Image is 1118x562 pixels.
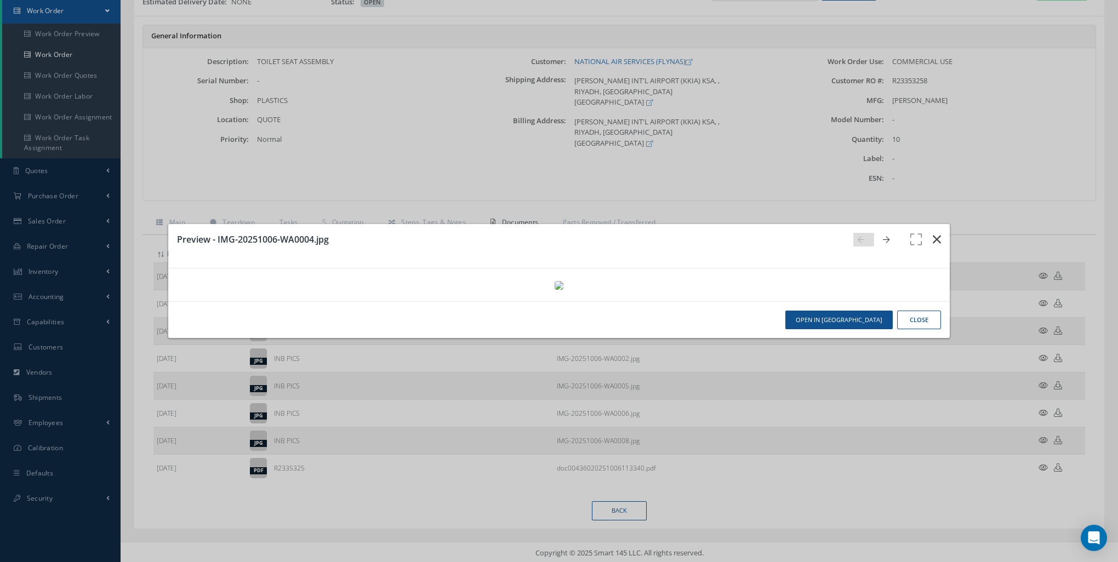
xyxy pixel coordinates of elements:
[785,311,893,330] button: Open in [GEOGRAPHIC_DATA]
[897,311,941,330] button: Close
[555,281,563,290] img: asset
[177,233,845,246] h3: Preview - IMG-20251006-WA0004.jpg
[879,233,899,246] a: Go Next
[1081,525,1107,551] div: Open Intercom Messenger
